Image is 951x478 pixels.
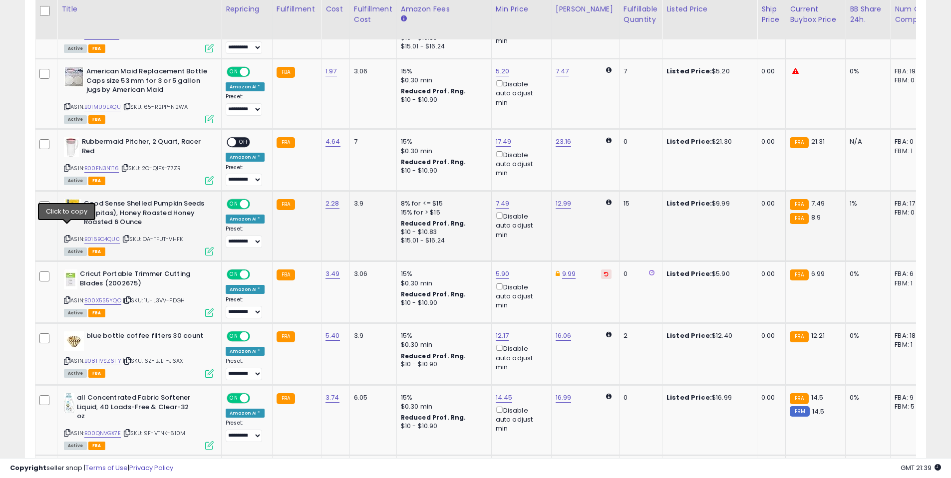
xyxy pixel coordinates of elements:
[811,199,825,208] span: 7.49
[325,137,340,147] a: 4.64
[496,405,544,434] div: Disable auto adjust min
[401,67,484,76] div: 15%
[277,331,295,342] small: FBA
[895,340,928,349] div: FBM: 1
[761,393,778,402] div: 0.00
[401,237,484,245] div: $15.01 - $16.24
[325,331,340,341] a: 5.40
[895,402,928,411] div: FBM: 5
[850,199,883,208] div: 1%
[325,4,345,14] div: Cost
[64,247,87,256] span: All listings currently available for purchase on Amazon
[401,393,484,402] div: 15%
[624,269,654,278] div: 0
[401,402,484,411] div: $0.30 min
[895,279,928,288] div: FBM: 1
[354,199,389,208] div: 3.9
[666,269,712,278] b: Listed Price:
[850,137,883,146] div: N/A
[556,4,615,14] div: [PERSON_NAME]
[401,147,484,156] div: $0.30 min
[122,429,185,437] span: | SKU: 9F-VTNK-610M
[496,269,510,279] a: 5.90
[606,199,612,206] i: Calculated using Dynamic Max Price.
[895,137,928,146] div: FBA: 0
[496,211,544,239] div: Disable auto adjust min
[496,78,544,107] div: Disable auto adjust min
[86,67,208,97] b: American Maid Replacement Bottle Caps size 53 mm for 3 or 5 gallon jugs by American Maid
[401,96,484,104] div: $10 - $10.90
[226,420,265,442] div: Preset:
[761,199,778,208] div: 0.00
[84,199,205,230] b: Good Sense Shelled Pumpkin Seeds (Pepitas), Honey Roasted Honey Roasted 6 Ounce
[226,347,265,356] div: Amazon AI *
[895,147,928,156] div: FBM: 1
[761,4,781,25] div: Ship Price
[811,393,824,402] span: 14.5
[811,269,825,278] span: 6.99
[354,331,389,340] div: 3.9
[556,137,572,147] a: 23.16
[64,199,214,254] div: ASIN:
[123,357,183,365] span: | SKU: 6Z-BJLF-J6AX
[86,331,208,343] b: blue bottle coffee filters 30 count
[895,76,928,85] div: FBM: 0
[666,67,749,76] div: $5.20
[61,4,217,14] div: Title
[811,137,825,146] span: 21.31
[401,158,466,166] b: Reduced Prof. Rng.
[666,137,749,146] div: $21.30
[401,228,484,237] div: $10 - $10.83
[895,331,928,340] div: FBA: 18
[249,332,265,341] span: OFF
[790,4,841,25] div: Current Buybox Price
[496,66,510,76] a: 5.20
[64,115,87,124] span: All listings currently available for purchase on Amazon
[895,393,928,402] div: FBA: 9
[82,137,203,158] b: Rubbermaid Pitcher, 2 Quart, Racer Red
[850,393,883,402] div: 0%
[120,164,181,172] span: | SKU: 2C-Q1FX-77ZR
[84,357,121,365] a: B08HVSZ6FY
[666,137,712,146] b: Listed Price:
[401,199,484,208] div: 8% for <= $15
[226,409,265,418] div: Amazon AI *
[401,167,484,175] div: $10 - $10.90
[226,164,265,187] div: Preset:
[64,44,87,53] span: All listings currently available for purchase on Amazon
[790,199,808,210] small: FBA
[249,394,265,403] span: OFF
[88,442,105,450] span: FBA
[666,199,712,208] b: Listed Price:
[277,4,317,14] div: Fulfillment
[10,463,46,473] strong: Copyright
[277,393,295,404] small: FBA
[556,331,572,341] a: 16.06
[624,331,654,340] div: 2
[122,103,188,111] span: | SKU: 65-R2PP-N2WA
[354,4,392,25] div: Fulfillment Cost
[64,5,214,51] div: ASIN:
[64,67,214,122] div: ASIN:
[401,76,484,85] div: $0.30 min
[226,93,265,116] div: Preset:
[123,296,185,304] span: | SKU: 1U-L3VV-FDGH
[850,4,886,25] div: BB Share 24h.
[249,200,265,209] span: OFF
[761,67,778,76] div: 0.00
[226,82,265,91] div: Amazon AI *
[496,393,513,403] a: 14.45
[812,407,825,416] span: 14.5
[790,406,809,417] small: FBM
[850,269,883,278] div: 0%
[88,309,105,317] span: FBA
[325,269,340,279] a: 3.49
[895,67,928,76] div: FBA: 19
[88,369,105,378] span: FBA
[761,137,778,146] div: 0.00
[401,87,466,95] b: Reduced Prof. Rng.
[354,269,389,278] div: 3.06
[228,394,240,403] span: ON
[129,463,173,473] a: Privacy Policy
[666,269,749,278] div: $5.90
